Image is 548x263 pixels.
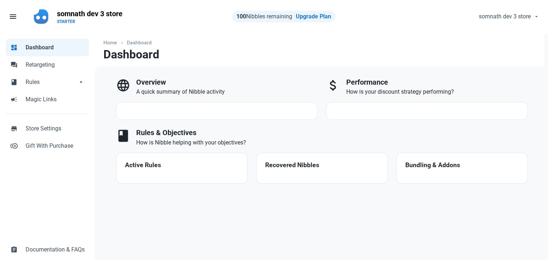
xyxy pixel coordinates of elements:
[10,78,18,85] span: book
[405,162,519,169] h4: Bundling & Addons
[26,61,85,69] span: Retargeting
[26,78,77,86] span: Rules
[10,142,18,149] span: control_point_duplicate
[95,33,544,48] nav: breadcrumbs
[296,13,331,20] a: Upgrade Plan
[136,78,318,86] h3: Overview
[116,78,130,93] span: language
[10,43,18,50] span: dashboard
[125,162,239,169] h4: Active Rules
[10,124,18,131] span: store
[346,88,528,96] p: How is your discount strategy performing?
[57,19,122,24] p: STARTER
[26,95,85,104] span: Magic Links
[26,245,85,254] span: Documentation & FAQs
[6,120,89,137] a: storeStore Settings
[103,39,120,46] a: Home
[6,91,89,108] a: campaignMagic Links
[236,13,292,20] span: Nibbles remaining
[10,95,18,102] span: campaign
[6,39,89,56] a: dashboardDashboard
[26,142,85,150] span: Gift With Purchase
[53,6,127,27] a: somnath dev 3 storeSTARTER
[57,9,122,19] p: somnath dev 3 store
[10,61,18,68] span: forum
[10,245,18,253] span: assignment
[6,241,89,258] a: assignmentDocumentation & FAQs
[326,78,340,93] span: attach_money
[26,124,85,133] span: Store Settings
[77,78,85,85] span: arrow_drop_down
[6,56,89,73] a: forumRetargeting
[103,48,159,61] h1: Dashboard
[136,129,528,137] h3: Rules & Objectives
[236,13,246,20] strong: 100
[136,88,318,96] p: A quick summary of Nibble activity
[6,137,89,155] a: control_point_duplicateGift With Purchase
[116,129,130,143] span: book
[346,78,528,86] h3: Performance
[473,9,544,24] button: somnath dev 3 store
[26,43,85,52] span: Dashboard
[479,12,531,21] span: somnath dev 3 store
[6,73,89,91] a: bookRulesarrow_drop_down
[265,162,379,169] h4: Recovered Nibbles
[136,138,528,147] p: How is Nibble helping with your objectives?
[9,12,17,21] span: menu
